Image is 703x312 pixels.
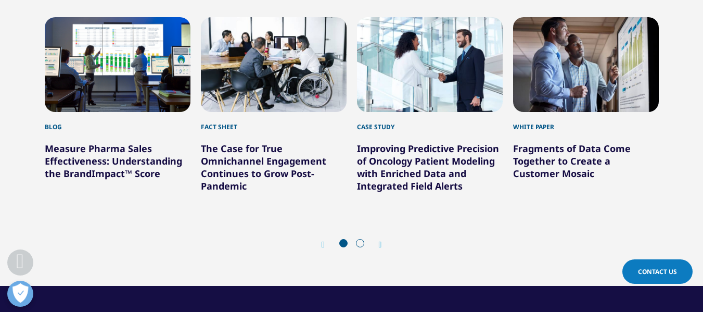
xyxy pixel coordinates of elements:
[638,267,677,276] span: Contact Us
[201,112,347,132] div: Fact Sheet
[45,17,190,192] div: 1 / 6
[513,17,659,192] div: 4 / 6
[513,112,659,132] div: White Paper
[357,112,503,132] div: Case Study
[513,142,631,180] a: Fragments of Data Come Together to Create a Customer Mosaic
[45,112,190,132] div: Blog
[201,17,347,192] div: 2 / 6
[357,17,503,192] div: 3 / 6
[201,142,326,192] a: The Case for True Omnichannel Engagement Continues to Grow Post-Pandemic
[622,259,693,284] a: Contact Us
[322,240,335,249] div: Previous slide
[357,142,499,192] a: Improving Predictive Precision of Oncology Patient Modeling with Enriched Data and Integrated Fie...
[45,142,182,180] a: Measure Pharma Sales Effectiveness: Understanding the BrandImpact™ Score
[7,281,33,307] button: Open Preferences
[368,240,382,249] div: Next slide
